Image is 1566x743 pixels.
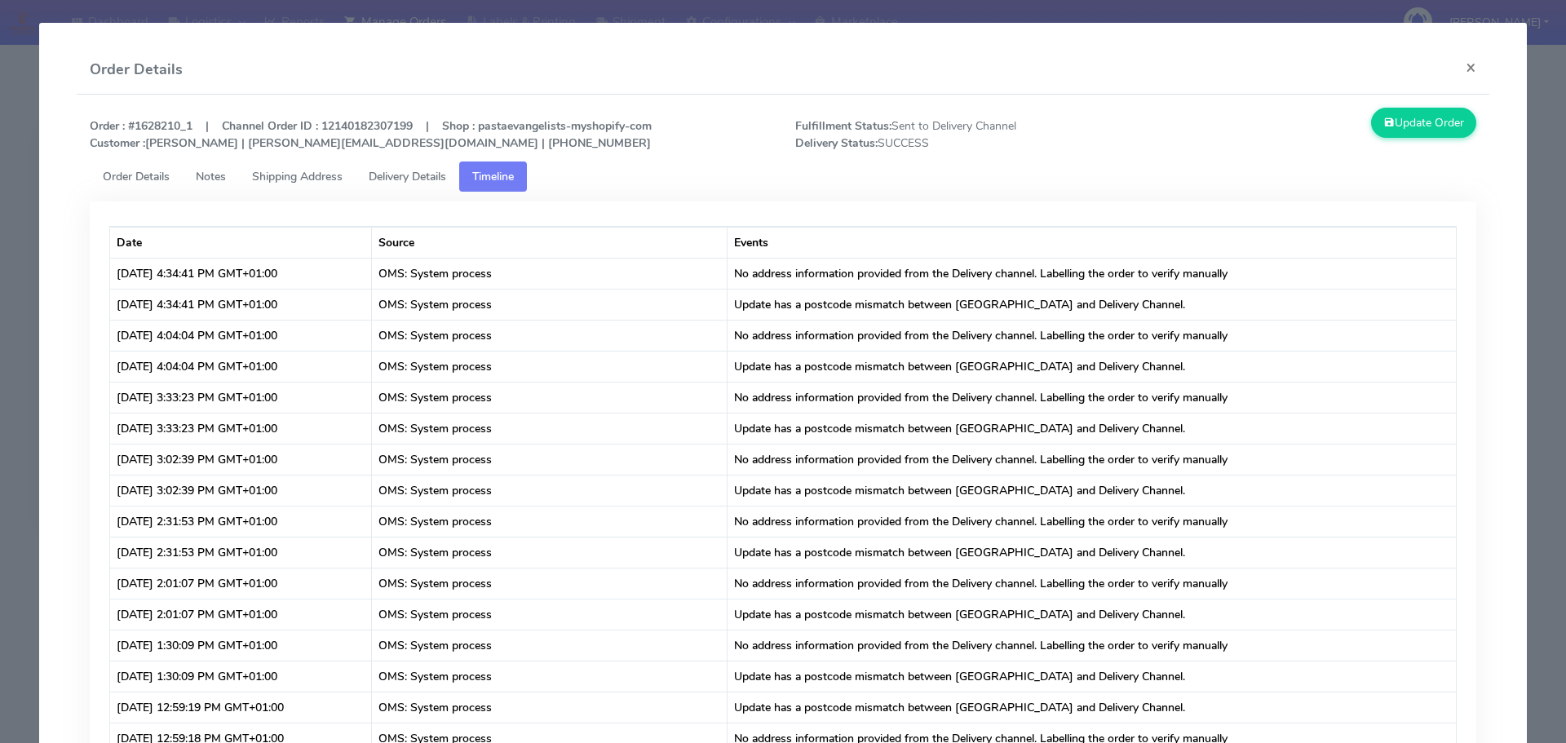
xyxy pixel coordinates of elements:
strong: Delivery Status: [795,135,878,151]
td: [DATE] 3:02:39 PM GMT+01:00 [110,475,372,506]
td: OMS: System process [372,537,728,568]
span: Timeline [472,169,514,184]
td: OMS: System process [372,258,728,289]
td: OMS: System process [372,289,728,320]
td: OMS: System process [372,630,728,661]
td: [DATE] 1:30:09 PM GMT+01:00 [110,661,372,692]
td: OMS: System process [372,599,728,630]
td: [DATE] 3:02:39 PM GMT+01:00 [110,444,372,475]
td: [DATE] 2:31:53 PM GMT+01:00 [110,506,372,537]
td: OMS: System process [372,444,728,475]
td: [DATE] 3:33:23 PM GMT+01:00 [110,413,372,444]
td: OMS: System process [372,413,728,444]
ul: Tabs [90,161,1477,192]
td: Update has a postcode mismatch between [GEOGRAPHIC_DATA] and Delivery Channel. [728,475,1457,506]
td: No address information provided from the Delivery channel. Labelling the order to verify manually [728,320,1457,351]
h4: Order Details [90,59,183,81]
td: No address information provided from the Delivery channel. Labelling the order to verify manually [728,506,1457,537]
span: Order Details [103,169,170,184]
td: Update has a postcode mismatch between [GEOGRAPHIC_DATA] and Delivery Channel. [728,661,1457,692]
td: No address information provided from the Delivery channel. Labelling the order to verify manually [728,382,1457,413]
th: Source [372,227,728,258]
td: No address information provided from the Delivery channel. Labelling the order to verify manually [728,444,1457,475]
td: OMS: System process [372,661,728,692]
td: Update has a postcode mismatch between [GEOGRAPHIC_DATA] and Delivery Channel. [728,351,1457,382]
span: Notes [196,169,226,184]
td: OMS: System process [372,475,728,506]
th: Date [110,227,372,258]
td: Update has a postcode mismatch between [GEOGRAPHIC_DATA] and Delivery Channel. [728,289,1457,320]
button: Close [1453,46,1489,89]
td: [DATE] 3:33:23 PM GMT+01:00 [110,382,372,413]
th: Events [728,227,1457,258]
td: [DATE] 4:04:04 PM GMT+01:00 [110,351,372,382]
td: Update has a postcode mismatch between [GEOGRAPHIC_DATA] and Delivery Channel. [728,692,1457,723]
strong: Customer : [90,135,145,151]
td: OMS: System process [372,320,728,351]
td: Update has a postcode mismatch between [GEOGRAPHIC_DATA] and Delivery Channel. [728,537,1457,568]
button: Update Order [1371,108,1477,138]
strong: Order : #1628210_1 | Channel Order ID : 12140182307199 | Shop : pastaevangelists-myshopify-com [P... [90,118,652,151]
td: [DATE] 1:30:09 PM GMT+01:00 [110,630,372,661]
td: OMS: System process [372,506,728,537]
td: [DATE] 4:04:04 PM GMT+01:00 [110,320,372,351]
td: OMS: System process [372,351,728,382]
strong: Fulfillment Status: [795,118,891,134]
span: Delivery Details [369,169,446,184]
td: Update has a postcode mismatch between [GEOGRAPHIC_DATA] and Delivery Channel. [728,599,1457,630]
td: [DATE] 2:31:53 PM GMT+01:00 [110,537,372,568]
td: No address information provided from the Delivery channel. Labelling the order to verify manually [728,568,1457,599]
td: [DATE] 12:59:19 PM GMT+01:00 [110,692,372,723]
td: OMS: System process [372,692,728,723]
span: Shipping Address [252,169,343,184]
td: [DATE] 4:34:41 PM GMT+01:00 [110,289,372,320]
td: Update has a postcode mismatch between [GEOGRAPHIC_DATA] and Delivery Channel. [728,413,1457,444]
td: No address information provided from the Delivery channel. Labelling the order to verify manually [728,258,1457,289]
span: Sent to Delivery Channel SUCCESS [783,117,1136,152]
td: OMS: System process [372,382,728,413]
td: No address information provided from the Delivery channel. Labelling the order to verify manually [728,630,1457,661]
td: [DATE] 4:34:41 PM GMT+01:00 [110,258,372,289]
td: [DATE] 2:01:07 PM GMT+01:00 [110,568,372,599]
td: OMS: System process [372,568,728,599]
td: [DATE] 2:01:07 PM GMT+01:00 [110,599,372,630]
